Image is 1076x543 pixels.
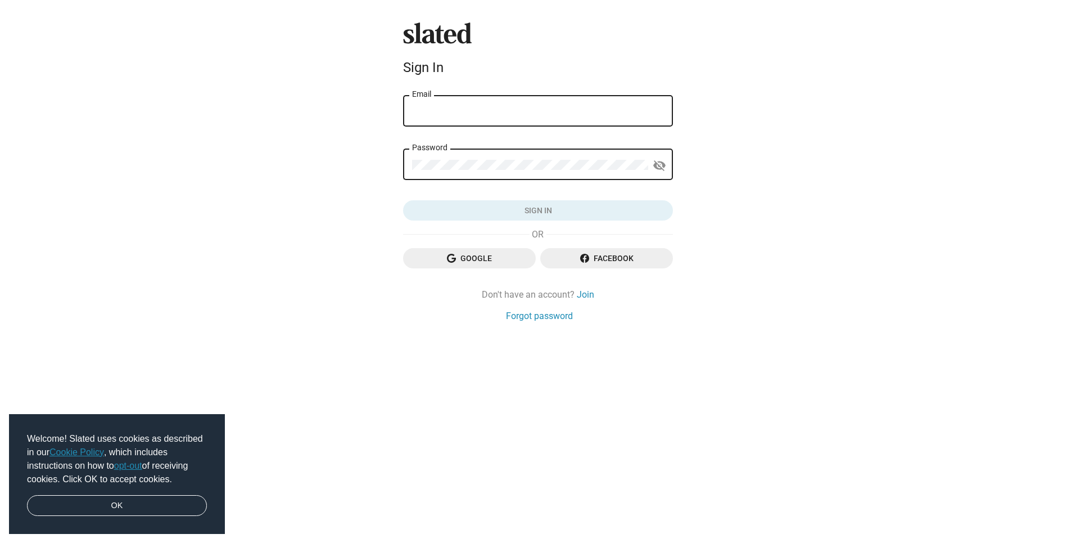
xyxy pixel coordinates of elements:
[549,248,664,268] span: Facebook
[540,248,673,268] button: Facebook
[648,154,671,177] button: Show password
[653,157,666,174] mat-icon: visibility_off
[403,23,673,80] sl-branding: Sign In
[403,60,673,75] div: Sign In
[27,432,207,486] span: Welcome! Slated uses cookies as described in our , which includes instructions on how to of recei...
[506,310,573,322] a: Forgot password
[27,495,207,517] a: dismiss cookie message
[577,289,594,300] a: Join
[49,447,104,457] a: Cookie Policy
[412,248,527,268] span: Google
[114,461,142,470] a: opt-out
[403,289,673,300] div: Don't have an account?
[9,414,225,535] div: cookieconsent
[403,248,536,268] button: Google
